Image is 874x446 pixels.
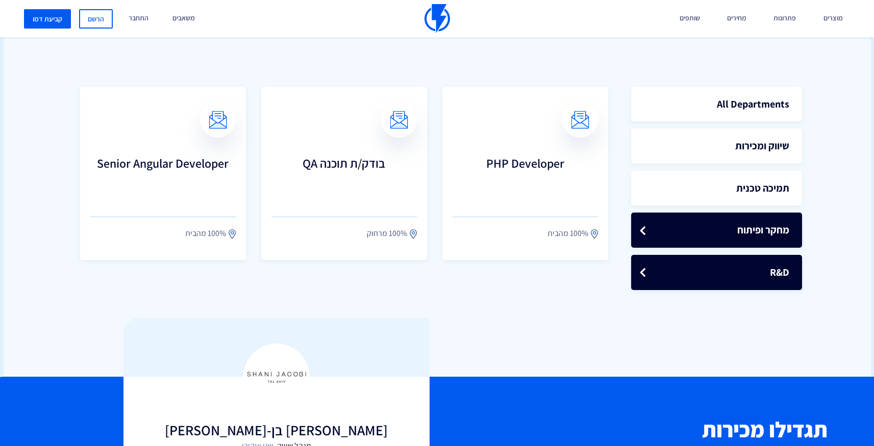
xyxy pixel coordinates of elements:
[631,255,802,290] a: R&D
[243,344,310,410] img: Feedback
[144,423,409,438] h3: [PERSON_NAME] בן-[PERSON_NAME]
[453,156,598,197] h3: PHP Developer
[571,111,589,128] img: email.svg
[271,156,417,197] h3: בודק/ת תוכנה QA
[410,229,417,239] img: location.svg
[631,87,802,122] a: All Departments
[209,111,227,128] img: email.svg
[442,87,608,260] a: PHP Developer 100% מהבית
[79,9,113,29] a: הרשם
[367,227,407,240] span: 100% מרחוק
[631,213,802,248] a: מחקר ופיתוח
[185,227,226,240] span: 100% מהבית
[229,229,236,239] img: location.svg
[80,87,246,260] a: Senior Angular Developer 100% מהבית
[547,227,588,240] span: 100% מהבית
[24,9,71,29] a: קביעת דמו
[390,111,408,128] img: email.svg
[261,87,427,260] a: בודק/ת תוכנה QA 100% מרחוק
[631,171,802,206] a: תמיכה טכנית
[631,128,802,164] a: שיווק ומכירות
[591,229,598,239] img: location.svg
[90,156,236,197] h3: Senior Angular Developer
